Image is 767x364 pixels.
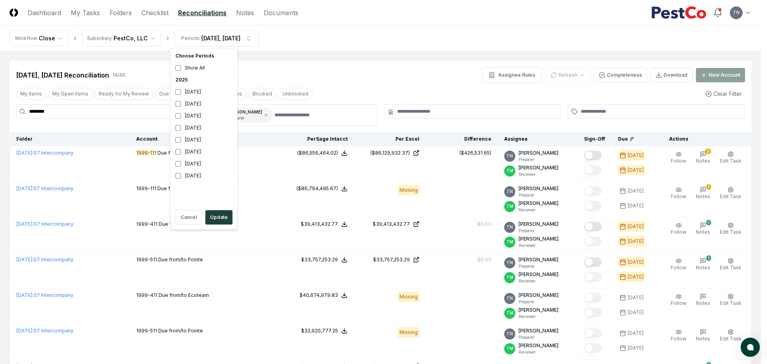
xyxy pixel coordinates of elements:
div: [DATE] [172,122,236,134]
div: [DATE] [172,110,236,122]
div: [DATE] [172,146,236,158]
div: 2025 [172,74,236,86]
div: Show All [172,62,236,74]
div: [DATE] [172,158,236,170]
div: [DATE] [172,170,236,182]
button: Update [205,210,232,225]
div: [DATE] [172,86,236,98]
div: Choose Periods [172,50,236,62]
div: [DATE] [172,134,236,146]
div: [DATE] [172,98,236,110]
button: Cancel [175,210,202,225]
